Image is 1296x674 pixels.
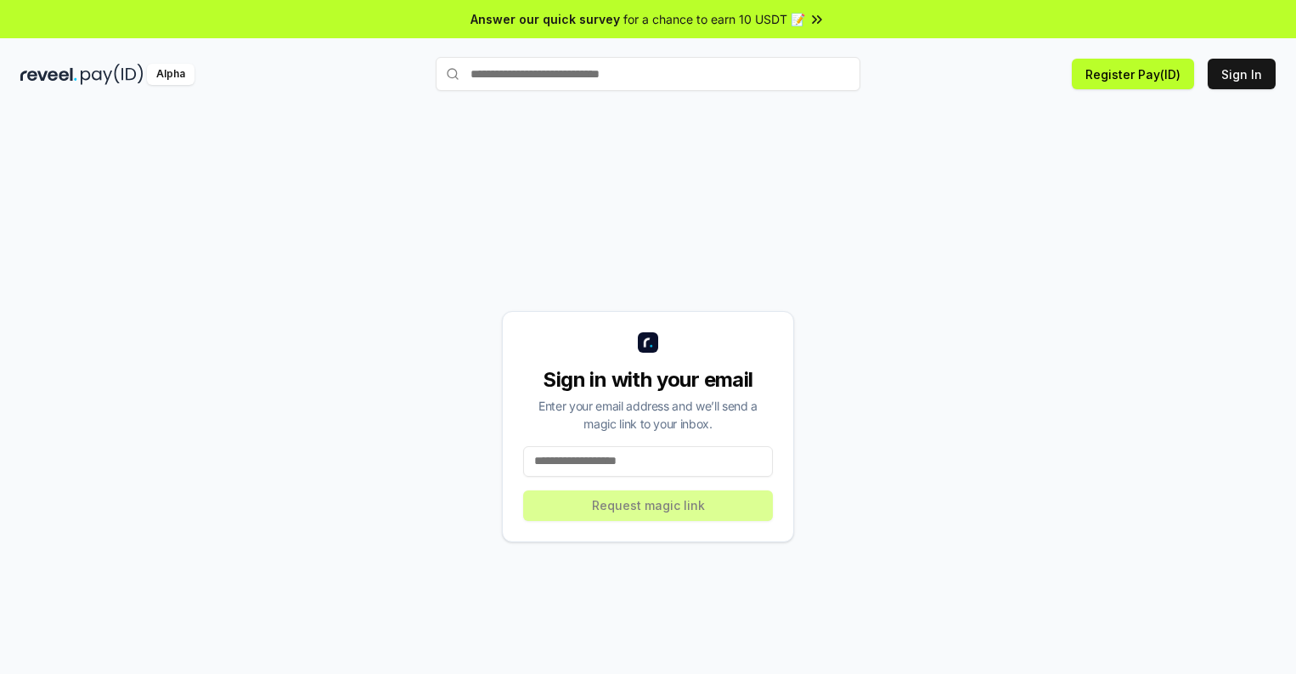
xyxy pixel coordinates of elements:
div: Sign in with your email [523,366,773,394]
span: Answer our quick survey [471,10,620,28]
img: logo_small [638,332,658,353]
button: Sign In [1208,59,1276,89]
div: Alpha [147,64,194,85]
img: pay_id [81,64,144,85]
img: reveel_dark [20,64,77,85]
div: Enter your email address and we’ll send a magic link to your inbox. [523,397,773,433]
button: Register Pay(ID) [1072,59,1194,89]
span: for a chance to earn 10 USDT 📝 [623,10,805,28]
